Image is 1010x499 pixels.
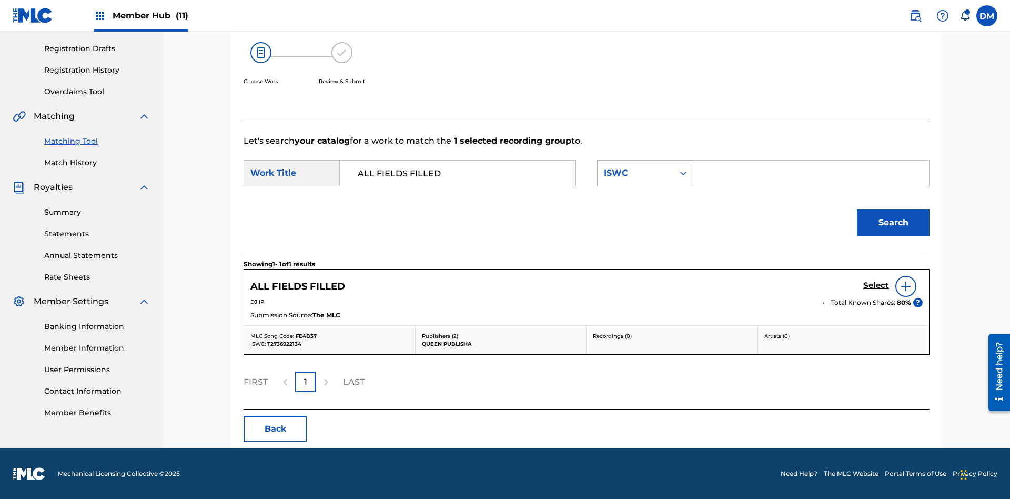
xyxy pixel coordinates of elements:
a: Member Benefits [44,407,150,418]
div: ISWC [604,167,668,179]
div: Help [932,5,953,26]
a: Overclaims Tool [44,86,150,97]
iframe: Chat Widget [957,448,1010,499]
img: expand [138,295,150,308]
p: FIRST [244,376,268,388]
a: Privacy Policy [953,469,997,478]
p: Review & Submit [319,77,365,85]
img: Royalties [13,181,25,194]
img: Member Settings [13,295,25,308]
p: QUEEN PUBLISHA [422,340,580,348]
img: info [900,280,912,293]
span: 80 % [897,298,911,307]
a: Rate Sheets [44,272,150,283]
strong: your catalog [295,136,350,146]
p: Let's search for a work to match the to. [244,135,930,147]
form: Search Form [244,147,930,254]
p: LAST [343,376,365,388]
span: Member Hub [113,9,188,22]
span: FE4B37 [296,333,317,340]
span: DJ IPI [250,298,266,305]
a: The MLC Website [824,469,878,478]
p: Choose Work [244,77,278,85]
a: Public Search [905,5,926,26]
a: Need Help? [781,469,817,478]
span: ISWC: [250,341,266,347]
span: T2736922134 [267,341,301,347]
a: Member Information [44,343,150,354]
p: 1 [304,376,307,388]
span: MLC Song Code: [250,333,294,340]
img: 173f8e8b57e69610e344.svg [331,42,352,63]
a: User Permissions [44,364,150,375]
a: Annual Statements [44,250,150,261]
h5: ALL FIELDS FILLED [250,281,345,293]
div: Drag [961,459,967,491]
img: Top Rightsholders [94,9,106,22]
p: Publishers ( 2 ) [422,332,580,340]
span: Matching [34,110,75,123]
span: Member Settings [34,295,108,308]
img: help [936,9,949,22]
img: Matching [13,110,26,123]
button: Search [857,209,930,236]
span: (11) [176,11,188,21]
a: Contact Information [44,386,150,397]
span: The MLC [312,311,340,320]
span: Total Known Shares: [831,298,897,307]
a: Portal Terms of Use [885,469,946,478]
img: logo [13,467,45,480]
p: Showing 1 - 1 of 1 results [244,260,315,269]
div: User Menu [976,5,997,26]
span: ? [913,298,923,307]
a: Statements [44,228,150,239]
img: expand [138,181,150,194]
a: Summary [44,207,150,218]
img: expand [138,110,150,123]
p: Recordings ( 0 ) [593,332,751,340]
div: Notifications [959,11,970,21]
button: Back [244,416,307,442]
strong: 1 selected recording group [451,136,571,146]
img: search [909,9,922,22]
span: Mechanical Licensing Collective © 2025 [58,469,180,478]
img: MLC Logo [13,8,53,23]
span: Submission Source: [250,311,312,320]
h5: Select [863,281,889,291]
img: 26af456c4569493f7445.svg [250,42,271,63]
a: Banking Information [44,321,150,332]
span: Royalties [34,181,73,194]
p: Artists ( 0 ) [764,332,923,340]
a: Matching Tool [44,136,150,147]
a: Registration Drafts [44,43,150,54]
a: Registration History [44,65,150,76]
a: Match History [44,157,150,168]
iframe: Resource Center [981,330,1010,416]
